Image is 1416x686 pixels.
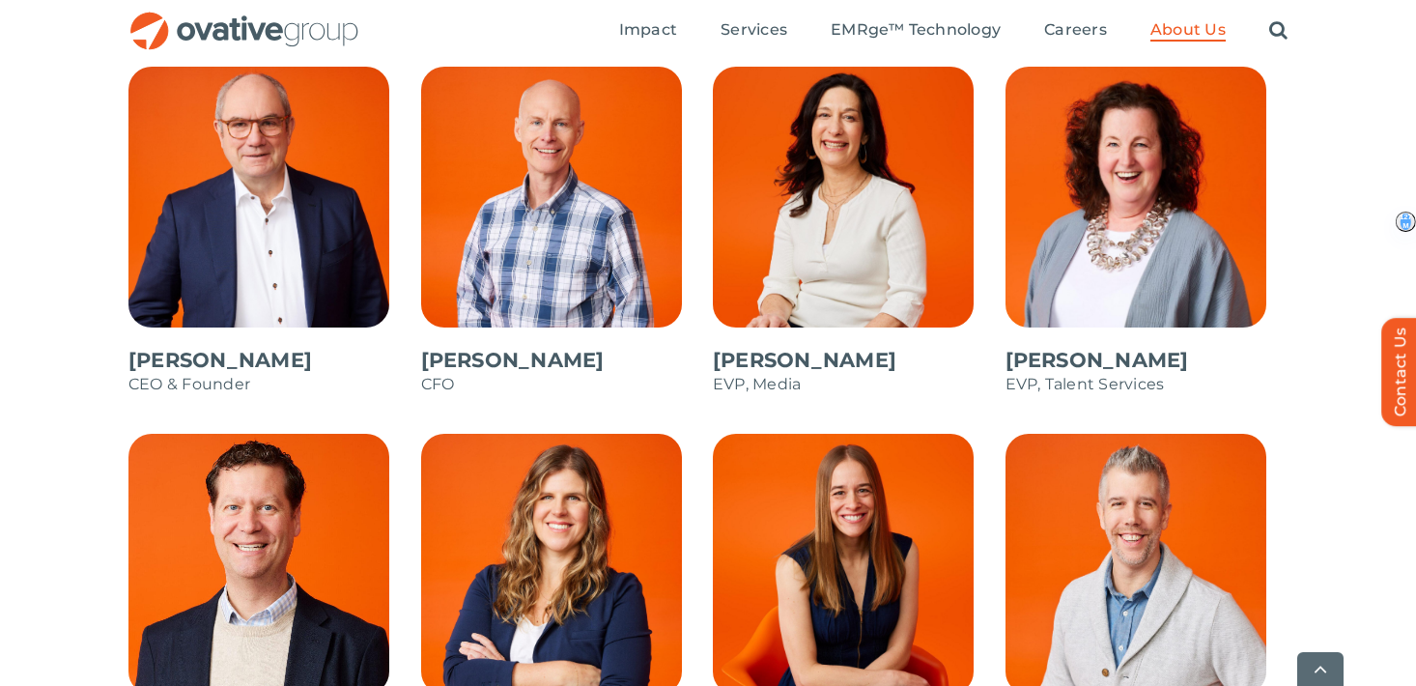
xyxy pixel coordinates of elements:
a: Services [721,20,787,42]
a: Careers [1044,20,1107,42]
a: Impact [619,20,677,42]
a: OG_Full_horizontal_RGB [128,10,360,28]
span: Services [721,20,787,40]
span: EMRge™ Technology [831,20,1001,40]
a: Search [1269,20,1288,42]
span: Careers [1044,20,1107,40]
a: EMRge™ Technology [831,20,1001,42]
span: About Us [1150,20,1226,40]
span: Impact [619,20,677,40]
a: About Us [1150,20,1226,42]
